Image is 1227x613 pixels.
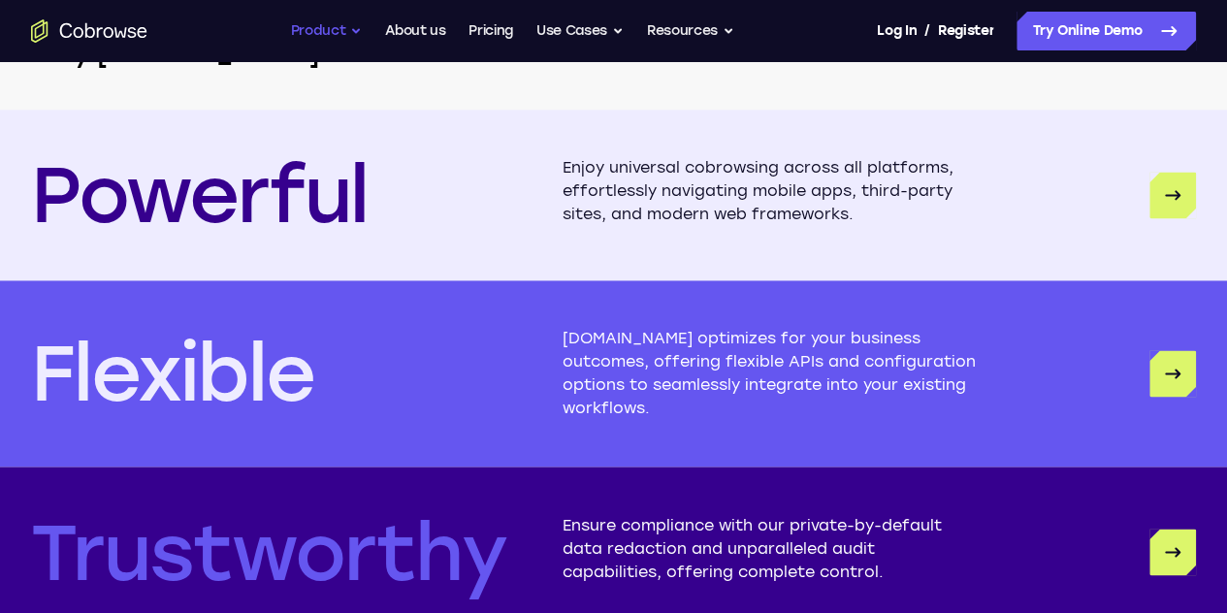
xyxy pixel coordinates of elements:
[647,12,734,50] button: Resources
[291,12,363,50] button: Product
[877,12,916,50] a: Log In
[536,12,624,50] button: Use Cases
[31,156,368,234] p: Powerful
[938,12,994,50] a: Register
[31,335,314,412] p: Flexible
[1017,12,1196,50] a: Try Online Demo
[563,156,978,234] p: Enjoy universal cobrowsing across all platforms, effortlessly navigating mobile apps, third-party...
[385,12,445,50] a: About us
[31,19,147,43] a: Go to the home page
[31,513,506,591] p: Trustworthy
[1149,350,1196,397] a: Flexible
[924,19,930,43] span: /
[563,327,978,420] p: [DOMAIN_NAME] optimizes for your business outcomes, offering flexible APIs and configuration opti...
[563,513,978,591] p: Ensure compliance with our private-by-default data redaction and unparalleled audit capabilities,...
[468,12,513,50] a: Pricing
[1149,529,1196,575] a: Trustworthy
[1149,172,1196,218] a: Powerful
